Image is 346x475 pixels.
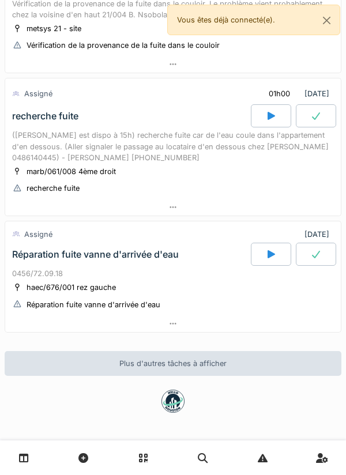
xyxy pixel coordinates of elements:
div: Assigné [24,229,52,240]
div: Réparation fuite vanne d'arrivée d'eau [27,299,160,310]
div: Vous êtes déjà connecté(e). [167,5,340,35]
div: recherche fuite [12,111,78,122]
img: badge-BVDL4wpA.svg [161,390,185,413]
div: Plus d'autres tâches à afficher [5,351,341,376]
div: metsys 21 - site [27,23,81,34]
div: Assigné [24,88,52,99]
div: recherche fuite [27,183,80,194]
div: Vérification de la provenance de la fuite dans le couloir [27,40,220,51]
div: [DATE] [259,83,334,104]
button: Close [314,5,340,36]
div: Réparation fuite vanne d'arrivée d'eau [12,249,179,260]
div: 01h00 [269,88,290,99]
div: haec/676/001 rez gauche [27,282,116,293]
div: ([PERSON_NAME] est dispo à 15h) recherche fuite car de l'eau coule dans l'appartement d'en dessou... [12,130,334,163]
div: [DATE] [304,229,334,240]
div: marb/061/008 4ème droit [27,166,116,177]
div: 0456/72.09.18 [12,268,334,279]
